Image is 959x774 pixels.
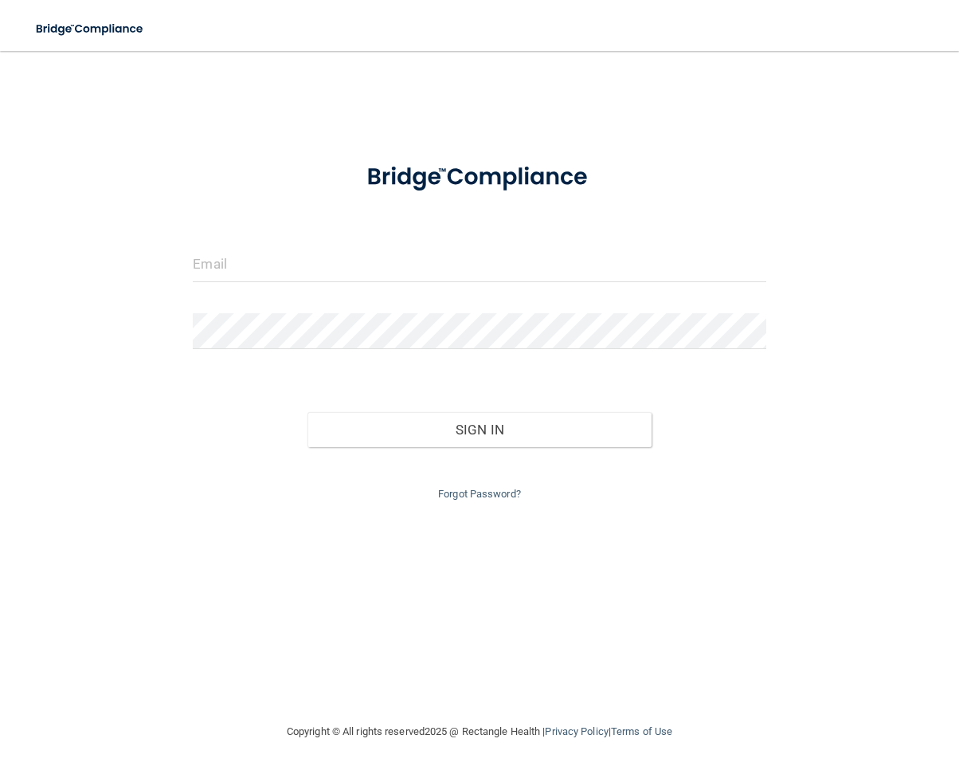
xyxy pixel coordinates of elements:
[611,725,672,737] a: Terms of Use
[438,488,521,500] a: Forgot Password?
[189,706,770,757] div: Copyright © All rights reserved 2025 @ Rectangle Health | |
[342,147,617,208] img: bridge_compliance_login_screen.278c3ca4.svg
[545,725,608,737] a: Privacy Policy
[307,412,652,447] button: Sign In
[24,13,157,45] img: bridge_compliance_login_screen.278c3ca4.svg
[193,246,765,282] input: Email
